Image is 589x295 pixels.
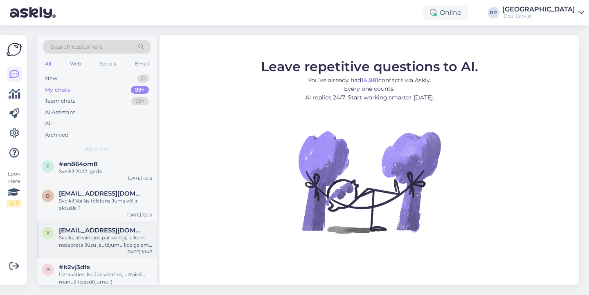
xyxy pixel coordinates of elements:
div: All [45,119,52,128]
div: RP [488,7,499,18]
div: [DATE] 12:53 [127,212,152,218]
div: All [43,59,53,69]
a: [GEOGRAPHIC_DATA]iDeal Latvija [502,6,584,19]
span: d [46,193,50,199]
div: Web [68,59,83,69]
div: [DATE] 10:47 [126,249,152,255]
div: Team chats [45,97,75,105]
div: New [45,74,57,83]
span: v [46,230,49,236]
div: Online [423,5,468,20]
b: 14,981 [361,76,378,83]
div: My chats [45,86,70,94]
div: Archived [45,131,69,139]
div: iDeal Latvija [502,13,575,19]
span: My chats [86,145,108,153]
div: Sveiki! Vai šis telefons Jums vēl ir aktuāls ? [59,197,152,212]
span: valdisgol@inbox.lv [59,227,144,234]
div: Look Here [7,170,21,207]
div: [GEOGRAPHIC_DATA] [502,6,575,13]
div: 99+ [131,97,149,105]
div: 2 / 3 [7,200,21,207]
span: #b2vj3dfs [59,263,90,271]
span: Leave repetitive questions to AI. [261,58,478,74]
span: dance-studio@inbox.lv [59,190,144,197]
div: Sveiki, atvainojos par kolēģi, laikam nesaprata Jūsu jautājumu līdz galam. Jā šis Epico Hero Flip... [59,234,152,249]
div: Socials [98,59,118,69]
span: Search customers [51,43,103,51]
div: 99+ [131,86,149,94]
div: Uzraksties, ko Jūs vēlaties, uztaisīšu manuāli pasūtījumu :) [59,271,152,286]
span: e [46,163,49,169]
div: 0 [137,74,149,83]
span: #en864om8 [59,160,98,168]
div: AI Assistant [45,108,75,117]
div: Email [133,59,151,69]
span: b [46,266,50,272]
div: [DATE] 13:18 [128,175,152,181]
div: Sveiki! 2022. gada [59,168,152,175]
img: Askly Logo [7,42,22,57]
img: No Chat active [296,108,443,255]
p: You’ve already had contacts via Askly. Every one counts. AI replies 24/7. Start working smarter [... [261,76,478,101]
